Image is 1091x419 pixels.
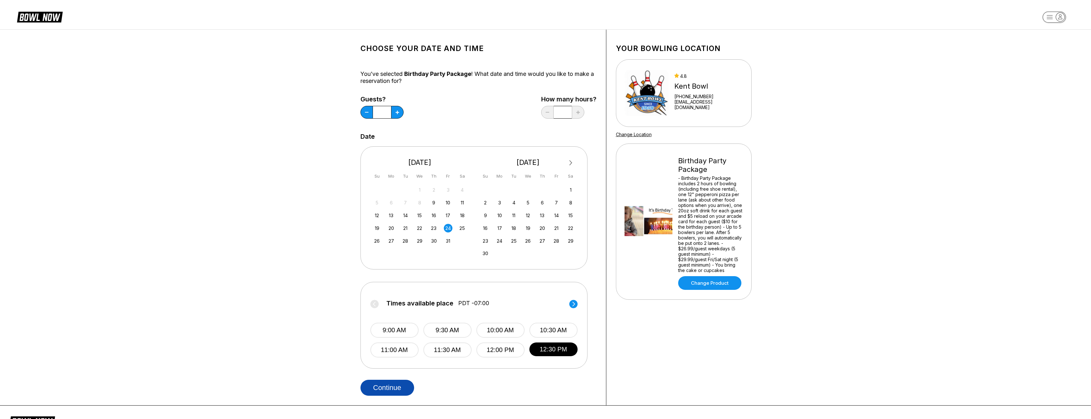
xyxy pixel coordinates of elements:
[401,211,410,220] div: Choose Tuesday, October 14th, 2025
[401,172,410,180] div: Tu
[566,211,575,220] div: Choose Saturday, November 15th, 2025
[479,158,578,167] div: [DATE]
[529,342,578,356] button: 12:30 PM
[552,198,561,207] div: Choose Friday, November 7th, 2025
[458,186,466,194] div: Not available Saturday, October 4th, 2025
[476,342,525,357] button: 12:00 PM
[401,198,410,207] div: Not available Tuesday, October 7th, 2025
[538,224,547,232] div: Choose Thursday, November 20th, 2025
[625,69,669,117] img: Kent Bowl
[429,186,438,194] div: Not available Thursday, October 2nd, 2025
[674,94,743,99] div: [PHONE_NUMBER]
[415,211,424,220] div: Choose Wednesday, October 15th, 2025
[476,323,525,338] button: 10:00 AM
[429,172,438,180] div: Th
[370,342,419,357] button: 11:00 AM
[552,237,561,245] div: Choose Friday, November 28th, 2025
[616,44,752,53] h1: Your bowling location
[524,211,532,220] div: Choose Wednesday, November 12th, 2025
[674,82,743,91] div: Kent Bowl
[373,224,381,232] div: Choose Sunday, October 19th, 2025
[360,380,414,396] button: Continue
[458,198,466,207] div: Choose Saturday, October 11th, 2025
[481,211,490,220] div: Choose Sunday, November 9th, 2025
[678,175,743,273] div: - Birthday Party Package includes 2 hours of bowling (including free shoe rental), one 12" pepper...
[458,211,466,220] div: Choose Saturday, October 18th, 2025
[429,211,438,220] div: Choose Thursday, October 16th, 2025
[360,133,375,140] label: Date
[566,186,575,194] div: Choose Saturday, November 1st, 2025
[538,198,547,207] div: Choose Thursday, November 6th, 2025
[495,224,504,232] div: Choose Monday, November 17th, 2025
[481,172,490,180] div: Su
[552,172,561,180] div: Fr
[360,70,596,85] div: You’ve selected ! What date and time would you like to make a reservation for?
[524,224,532,232] div: Choose Wednesday, November 19th, 2025
[370,158,469,167] div: [DATE]
[370,323,419,338] button: 9:00 AM
[387,211,396,220] div: Choose Monday, October 13th, 2025
[616,132,652,137] a: Change Location
[444,237,452,245] div: Choose Friday, October 31st, 2025
[481,198,490,207] div: Choose Sunday, November 2nd, 2025
[458,224,466,232] div: Choose Saturday, October 25th, 2025
[510,211,518,220] div: Choose Tuesday, November 11th, 2025
[481,224,490,232] div: Choose Sunday, November 16th, 2025
[538,211,547,220] div: Choose Thursday, November 13th, 2025
[538,172,547,180] div: Th
[415,186,424,194] div: Not available Wednesday, October 1st, 2025
[566,172,575,180] div: Sa
[566,158,576,168] button: Next Month
[444,186,452,194] div: Not available Friday, October 3rd, 2025
[415,224,424,232] div: Choose Wednesday, October 22nd, 2025
[360,96,404,103] label: Guests?
[495,198,504,207] div: Choose Monday, November 3rd, 2025
[387,198,396,207] div: Not available Monday, October 6th, 2025
[678,276,741,290] a: Change Product
[566,237,575,245] div: Choose Saturday, November 29th, 2025
[373,237,381,245] div: Choose Sunday, October 26th, 2025
[458,172,466,180] div: Sa
[674,73,743,79] div: 4.8
[541,96,596,103] label: How many hours?
[524,172,532,180] div: We
[510,224,518,232] div: Choose Tuesday, November 18th, 2025
[510,237,518,245] div: Choose Tuesday, November 25th, 2025
[538,237,547,245] div: Choose Thursday, November 27th, 2025
[429,198,438,207] div: Choose Thursday, October 9th, 2025
[415,172,424,180] div: We
[481,249,490,258] div: Choose Sunday, November 30th, 2025
[429,224,438,232] div: Choose Thursday, October 23rd, 2025
[529,323,578,338] button: 10:30 AM
[625,198,672,246] img: Birthday Party Package
[387,237,396,245] div: Choose Monday, October 27th, 2025
[401,224,410,232] div: Choose Tuesday, October 21st, 2025
[423,323,472,338] button: 9:30 AM
[444,198,452,207] div: Choose Friday, October 10th, 2025
[423,342,472,357] button: 11:30 AM
[524,237,532,245] div: Choose Wednesday, November 26th, 2025
[495,237,504,245] div: Choose Monday, November 24th, 2025
[360,44,596,53] h1: Choose your Date and time
[386,300,453,307] span: Times available place
[372,185,468,245] div: month 2025-10
[444,211,452,220] div: Choose Friday, October 17th, 2025
[495,211,504,220] div: Choose Monday, November 10th, 2025
[480,185,576,258] div: month 2025-11
[429,237,438,245] div: Choose Thursday, October 30th, 2025
[373,172,381,180] div: Su
[495,172,504,180] div: Mo
[458,300,489,307] span: PDT -07:00
[387,224,396,232] div: Choose Monday, October 20th, 2025
[481,237,490,245] div: Choose Sunday, November 23rd, 2025
[401,237,410,245] div: Choose Tuesday, October 28th, 2025
[524,198,532,207] div: Choose Wednesday, November 5th, 2025
[415,198,424,207] div: Not available Wednesday, October 8th, 2025
[373,198,381,207] div: Not available Sunday, October 5th, 2025
[510,172,518,180] div: Tu
[678,157,743,174] div: Birthday Party Package
[444,172,452,180] div: Fr
[552,224,561,232] div: Choose Friday, November 21st, 2025
[674,99,743,110] a: [EMAIL_ADDRESS][DOMAIN_NAME]
[373,211,381,220] div: Choose Sunday, October 12th, 2025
